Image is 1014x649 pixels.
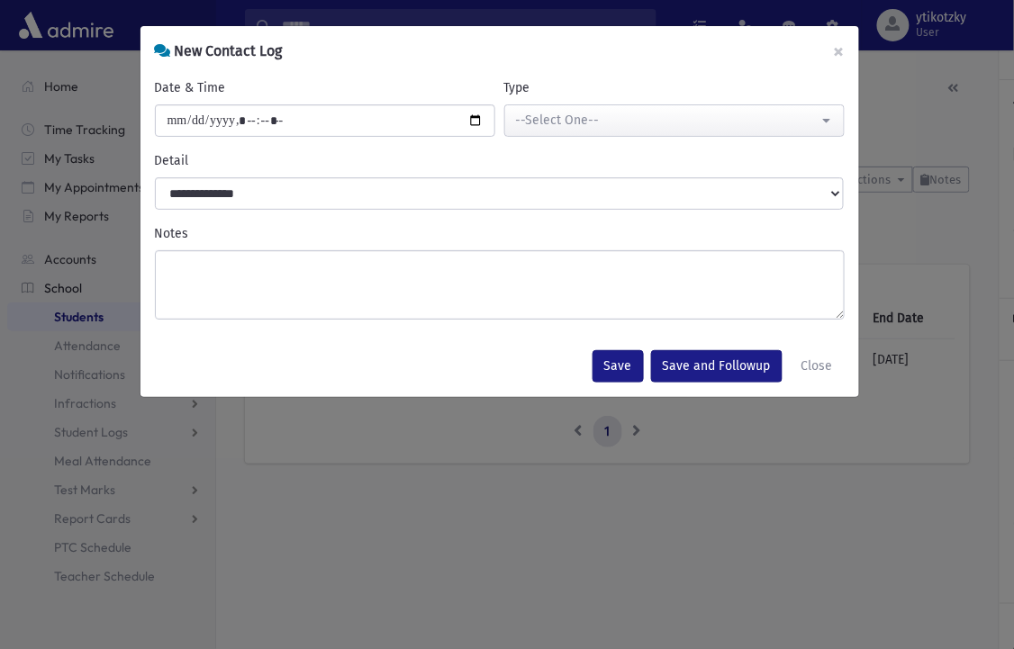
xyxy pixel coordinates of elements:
h6: New Contact Log [155,41,283,62]
label: Date & Time [155,78,226,97]
label: Detail [155,151,189,170]
button: Save [593,350,644,383]
button: × [819,26,859,77]
div: --Select One-- [516,111,819,130]
button: Close [790,350,845,383]
label: Type [504,78,530,97]
button: Save and Followup [651,350,783,383]
label: Notes [155,224,189,243]
button: --Select One-- [504,104,845,137]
